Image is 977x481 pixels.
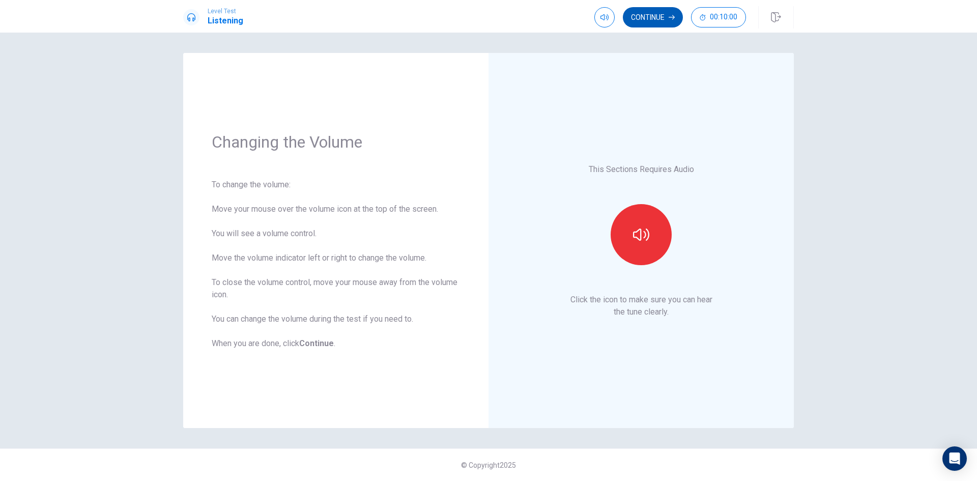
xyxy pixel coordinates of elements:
[589,163,694,176] p: This Sections Requires Audio
[212,132,460,152] h1: Changing the Volume
[710,13,737,21] span: 00:10:00
[208,15,243,27] h1: Listening
[299,338,334,348] b: Continue
[623,7,683,27] button: Continue
[570,294,712,318] p: Click the icon to make sure you can hear the tune clearly.
[461,461,516,469] span: © Copyright 2025
[691,7,746,27] button: 00:10:00
[942,446,967,471] div: Open Intercom Messenger
[212,179,460,350] div: To change the volume: Move your mouse over the volume icon at the top of the screen. You will see...
[208,8,243,15] span: Level Test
